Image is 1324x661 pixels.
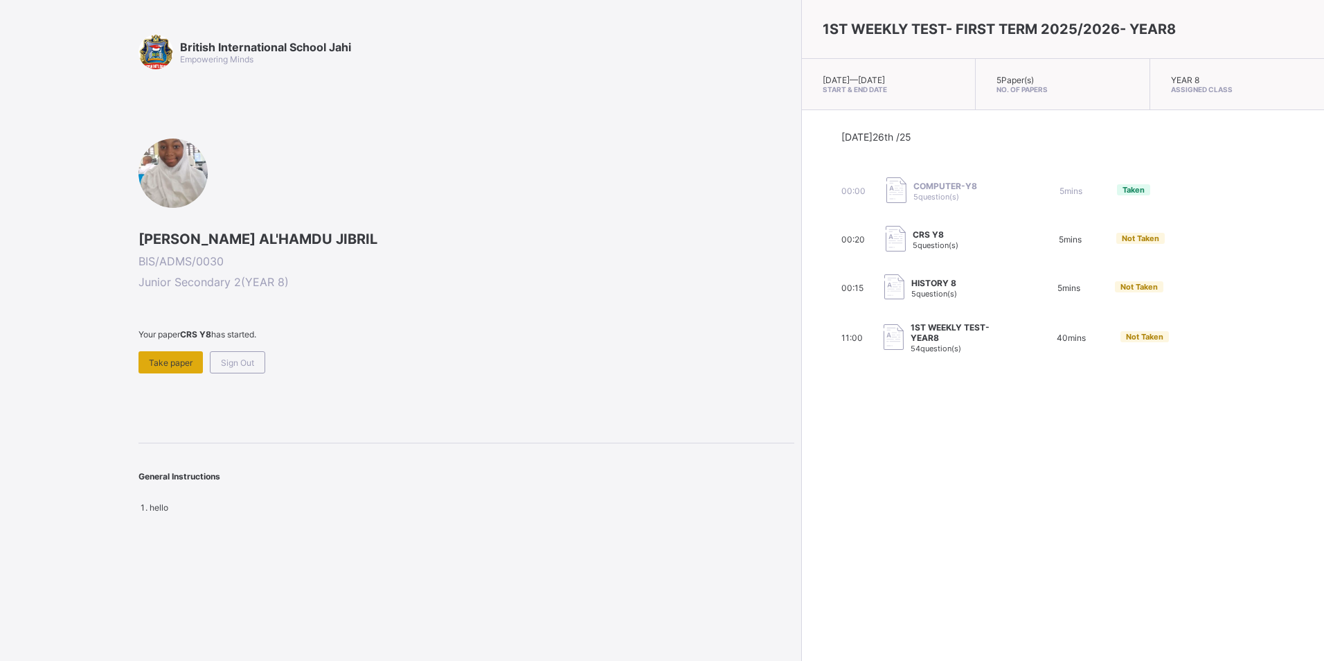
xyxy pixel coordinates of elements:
span: Not Taken [1126,332,1163,342]
img: take_paper.cd97e1aca70de81545fe8e300f84619e.svg [884,274,904,300]
span: BIS/ADMS/0030 [138,254,794,268]
span: hello [150,502,168,513]
span: Not Taken [1122,233,1159,243]
span: 11:00 [841,333,863,343]
span: General Instructions [138,471,220,482]
span: 5 Paper(s) [996,75,1034,85]
span: Empowering Minds [180,54,253,64]
span: 40 mins [1057,333,1086,343]
span: Assigned Class [1171,85,1303,94]
span: 5 mins [1057,283,1080,293]
span: Sign Out [221,358,254,368]
span: Take paper [149,358,193,368]
span: Your paper has started. [138,329,794,340]
span: YEAR 8 [1171,75,1199,85]
span: Start & End Date [823,85,954,94]
span: British International School Jahi [180,40,351,54]
img: take_paper.cd97e1aca70de81545fe8e300f84619e.svg [886,226,906,252]
span: 00:00 [841,186,866,196]
span: [PERSON_NAME] AL'HAMDU JIBRIL [138,231,794,247]
span: 5 mins [1059,186,1082,196]
span: 1ST WEEKLY TEST- FIRST TERM 2025/2026- YEAR8 [823,21,1176,37]
span: No. of Papers [996,85,1128,94]
span: 5 question(s) [911,289,957,299]
span: Not Taken [1120,282,1158,292]
span: 00:15 [841,283,864,293]
span: 00:20 [841,234,865,245]
span: [DATE] 26th /25 [841,131,911,143]
span: Taken [1122,185,1145,195]
span: 5 mins [1059,234,1082,245]
span: 5 question(s) [913,192,959,202]
span: CRS Y8 [913,229,958,240]
span: 1ST WEEKLY TEST- YEAR8 [911,322,1015,343]
span: 5 question(s) [913,240,958,250]
span: COMPUTER-Y8 [913,181,977,191]
span: HISTORY 8 [911,278,957,288]
span: [DATE] — [DATE] [823,75,885,85]
span: 54 question(s) [911,344,961,353]
span: Junior Secondary 2 ( YEAR 8 ) [138,275,794,289]
img: take_paper.cd97e1aca70de81545fe8e300f84619e.svg [884,324,904,350]
b: CRS Y8 [180,329,211,340]
img: take_paper.cd97e1aca70de81545fe8e300f84619e.svg [886,177,906,203]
